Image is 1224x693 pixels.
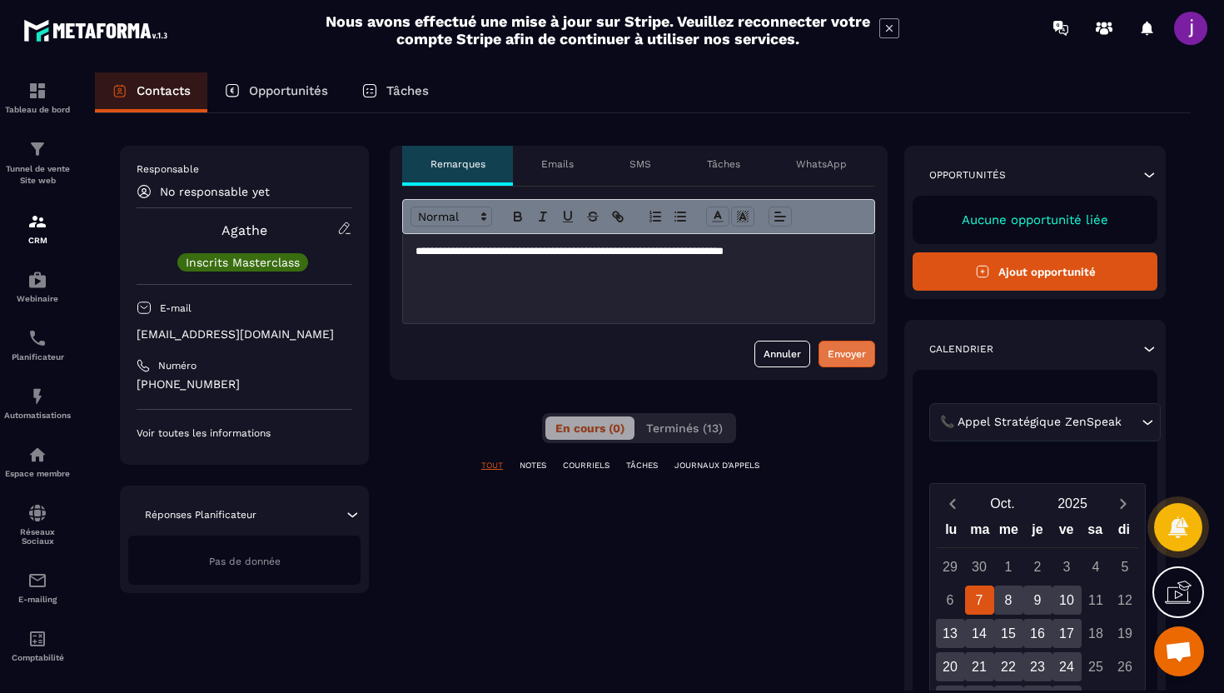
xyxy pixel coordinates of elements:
input: Search for option [1125,413,1137,431]
p: JOURNAUX D'APPELS [674,460,759,471]
a: emailemailE-mailing [4,558,71,616]
a: formationformationTunnel de vente Site web [4,127,71,199]
p: TÂCHES [626,460,658,471]
button: Terminés (13) [636,416,733,440]
div: ma [966,518,995,547]
img: email [27,571,47,591]
a: automationsautomationsEspace membre [4,432,71,491]
a: schedulerschedulerPlanificateur [4,316,71,374]
div: 29 [936,552,965,581]
p: CRM [4,236,71,245]
button: Envoyer [818,341,875,367]
span: 📞 Appel Stratégique ZenSpeak [936,413,1125,431]
a: Opportunités [207,72,345,112]
img: formation [27,212,47,232]
div: 21 [965,652,994,681]
div: 18 [1082,619,1111,648]
div: lu [937,518,966,547]
p: [PHONE_NUMBER] [137,376,352,392]
div: Search for option [929,403,1161,441]
span: En cours (0) [555,421,624,435]
div: me [994,518,1023,547]
button: Open months overlay [968,489,1037,518]
a: automationsautomationsWebinaire [4,257,71,316]
img: accountant [27,629,47,649]
p: Réponses Planificateur [145,508,256,521]
div: 24 [1052,652,1082,681]
div: 17 [1052,619,1082,648]
button: Previous month [937,492,968,515]
a: automationsautomationsAutomatisations [4,374,71,432]
p: Opportunités [929,168,1006,182]
p: Tâches [707,157,740,171]
p: Numéro [158,359,197,372]
img: social-network [27,503,47,523]
p: Voir toutes les informations [137,426,352,440]
span: Pas de donnée [209,556,281,567]
p: Remarques [430,157,485,171]
p: Calendrier [929,342,993,356]
p: NOTES [520,460,546,471]
div: je [1023,518,1052,547]
div: 2 [1023,552,1052,581]
div: 10 [1052,586,1082,615]
div: 4 [1082,552,1111,581]
p: Tunnel de vente Site web [4,163,71,187]
div: sa [1081,518,1110,547]
button: Annuler [754,341,810,367]
button: Ajout opportunité [913,252,1157,291]
p: Contacts [137,83,191,98]
button: En cours (0) [545,416,634,440]
div: 6 [936,586,965,615]
div: 7 [965,586,994,615]
p: Planificateur [4,352,71,361]
div: 1 [994,552,1023,581]
p: [EMAIL_ADDRESS][DOMAIN_NAME] [137,327,352,342]
div: 20 [936,652,965,681]
a: social-networksocial-networkRéseaux Sociaux [4,491,71,558]
div: Envoyer [828,346,866,362]
a: accountantaccountantComptabilité [4,616,71,675]
a: Tâches [345,72,445,112]
div: 14 [965,619,994,648]
a: formationformationCRM [4,199,71,257]
a: Agathe [221,222,267,238]
img: formation [27,139,47,159]
a: Contacts [95,72,207,112]
h2: Nous avons effectué une mise à jour sur Stripe. Veuillez reconnecter votre compte Stripe afin de ... [325,12,871,47]
div: 26 [1111,652,1140,681]
p: WhatsApp [796,157,847,171]
p: COURRIELS [563,460,610,471]
div: 22 [994,652,1023,681]
div: 23 [1023,652,1052,681]
p: Comptabilité [4,653,71,662]
p: Automatisations [4,411,71,420]
p: Aucune opportunité liée [929,212,1141,227]
p: Tableau de bord [4,105,71,114]
img: automations [27,386,47,406]
img: automations [27,270,47,290]
img: scheduler [27,328,47,348]
img: automations [27,445,47,465]
p: Emails [541,157,574,171]
p: E-mail [160,302,192,315]
div: 13 [936,619,965,648]
img: formation [27,81,47,101]
img: logo [23,15,173,46]
p: Webinaire [4,294,71,303]
div: 15 [994,619,1023,648]
p: SMS [629,157,651,171]
p: TOUT [481,460,503,471]
p: Responsable [137,162,352,176]
span: Terminés (13) [646,421,723,435]
p: E-mailing [4,595,71,604]
div: 16 [1023,619,1052,648]
div: ve [1052,518,1081,547]
div: Ouvrir le chat [1154,626,1204,676]
p: Espace membre [4,469,71,478]
p: Inscrits Masterclass [186,257,300,268]
div: 25 [1082,652,1111,681]
p: Tâches [386,83,429,98]
button: Next month [1107,492,1138,515]
p: Opportunités [249,83,328,98]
